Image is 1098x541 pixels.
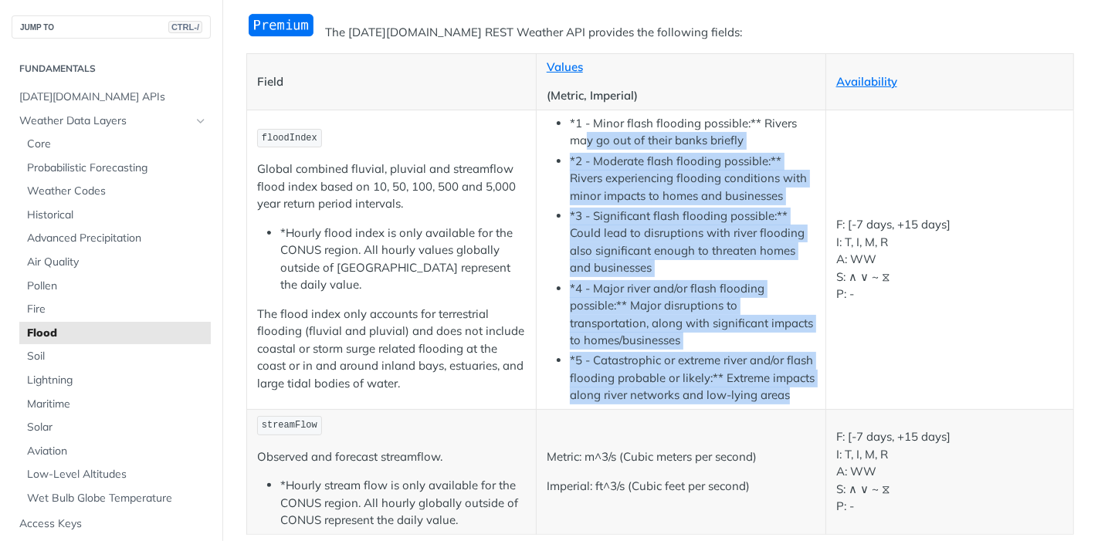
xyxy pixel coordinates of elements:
span: Lightning [27,373,207,388]
span: Weather Codes [27,184,207,199]
p: F: [-7 days, +15 days] I: T, I, M, R A: WW S: ∧ ∨ ~ ⧖ P: - [836,216,1063,303]
p: F: [-7 days, +15 days] I: T, I, M, R A: WW S: ∧ ∨ ~ ⧖ P: - [836,428,1063,516]
h2: Fundamentals [12,62,211,76]
a: Core [19,133,211,156]
li: *1 - Minor flash flooding possible:** Rivers may go out of their banks briefly [570,115,815,150]
span: Weather Data Layers [19,113,191,129]
p: (Metric, Imperial) [547,87,815,105]
span: Air Quality [27,255,207,270]
a: Low-Level Altitudes [19,463,211,486]
a: Soil [19,345,211,368]
p: Observed and forecast streamflow. [257,448,526,466]
span: Access Keys [19,516,207,532]
a: Air Quality [19,251,211,274]
span: [DATE][DOMAIN_NAME] APIs [19,90,207,105]
li: *5 - Catastrophic or extreme river and/or flash flooding probable or likely:** Extreme impacts al... [570,352,815,404]
p: Field [257,73,526,91]
li: *4 - Major river and/or flash flooding possible:** Major disruptions to transportation, along wit... [570,280,815,350]
span: Advanced Precipitation [27,231,207,246]
span: Flood [27,326,207,341]
a: [DATE][DOMAIN_NAME] APIs [12,86,211,109]
button: Hide subpages for Weather Data Layers [195,115,207,127]
a: Weather Data LayersHide subpages for Weather Data Layers [12,110,211,133]
span: Low-Level Altitudes [27,467,207,482]
a: Aviation [19,440,211,463]
li: *Hourly stream flow is only available for the CONUS region. All hourly globally outside of CONUS ... [280,477,526,529]
a: Flood [19,322,211,345]
a: Advanced Precipitation [19,227,211,250]
li: *2 - Moderate flash flooding possible:** Rivers experiencing flooding conditions with minor impac... [570,153,815,205]
a: Weather Codes [19,180,211,203]
li: *3 - Significant flash flooding possible:** Could lead to disruptions with river flooding also si... [570,208,815,277]
p: Imperial: ft^3/s (Cubic feet per second) [547,478,815,495]
span: Maritime [27,397,207,412]
a: Pollen [19,275,211,298]
a: Access Keys [12,512,211,536]
span: Pollen [27,279,207,294]
span: Core [27,137,207,152]
a: Probabilistic Forecasting [19,157,211,180]
a: Wet Bulb Globe Temperature [19,487,211,510]
a: Availability [836,74,897,89]
a: Values [547,59,583,74]
span: CTRL-/ [168,21,202,33]
li: *Hourly flood index is only available for the CONUS region. All hourly values globally outside of... [280,225,526,294]
a: Fire [19,298,211,321]
span: Solar [27,420,207,435]
span: Soil [27,349,207,364]
span: Historical [27,208,207,223]
a: Historical [19,204,211,227]
p: The [DATE][DOMAIN_NAME] REST Weather API provides the following fields: [246,24,1074,42]
span: Aviation [27,444,207,459]
a: Lightning [19,369,211,392]
a: Solar [19,416,211,439]
p: Metric: m^3/s (Cubic meters per second) [547,448,815,466]
a: Maritime [19,393,211,416]
span: streamFlow [262,420,317,431]
p: The flood index only accounts for terrestrial flooding (fluvial and pluvial) and does not include... [257,306,526,393]
span: Probabilistic Forecasting [27,161,207,176]
span: floodIndex [262,133,317,144]
p: Global combined fluvial, pluvial and streamflow flood index based on 10, 50, 100, 500 and 5,000 y... [257,161,526,213]
button: JUMP TOCTRL-/ [12,15,211,39]
span: Wet Bulb Globe Temperature [27,491,207,506]
span: Fire [27,302,207,317]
